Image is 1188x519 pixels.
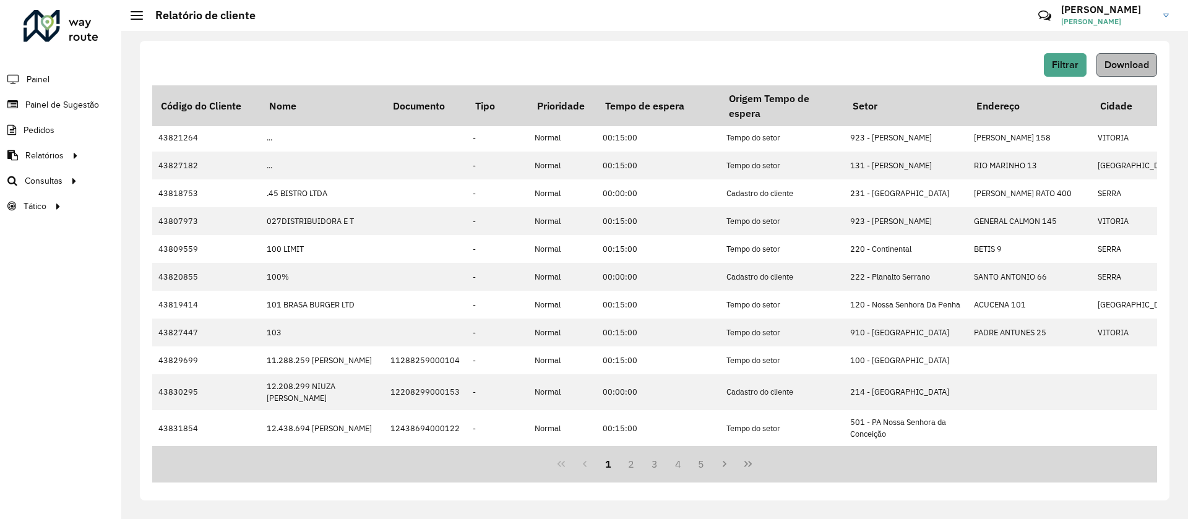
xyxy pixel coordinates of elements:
[467,263,528,291] td: -
[528,410,596,446] td: Normal
[25,98,99,111] span: Painel de Sugestão
[596,374,720,410] td: 00:00:00
[260,291,384,319] td: 101 BRASA BURGER LTD
[666,452,690,476] button: 4
[968,179,1091,207] td: [PERSON_NAME] RATO 400
[528,85,596,126] th: Prioridade
[596,179,720,207] td: 00:00:00
[968,291,1091,319] td: ACUCENA 101
[152,207,260,235] td: 43807973
[260,179,384,207] td: .45 BISTRO LTDA
[467,124,528,152] td: -
[260,346,384,374] td: 11.288.259 [PERSON_NAME]
[152,235,260,263] td: 43809559
[844,263,968,291] td: 222 - Planalto Serrano
[713,452,736,476] button: Next Page
[260,263,384,291] td: 100%
[467,207,528,235] td: -
[528,263,596,291] td: Normal
[720,124,844,152] td: Tempo do setor
[690,452,713,476] button: 5
[1096,53,1157,77] button: Download
[844,85,968,126] th: Setor
[143,9,256,22] h2: Relatório de cliente
[596,85,720,126] th: Tempo de espera
[528,207,596,235] td: Normal
[596,263,720,291] td: 00:00:00
[736,452,760,476] button: Last Page
[968,85,1091,126] th: Endereço
[844,410,968,446] td: 501 - PA Nossa Senhora da Conceição
[1052,59,1078,70] span: Filtrar
[968,263,1091,291] td: SANTO ANTONIO 66
[467,85,528,126] th: Tipo
[844,374,968,410] td: 214 - [GEOGRAPHIC_DATA]
[528,152,596,179] td: Normal
[467,374,528,410] td: -
[260,124,384,152] td: ...
[528,291,596,319] td: Normal
[596,346,720,374] td: 00:15:00
[152,291,260,319] td: 43819414
[260,235,384,263] td: 100 LIMIT
[596,410,720,446] td: 00:15:00
[260,410,384,446] td: 12.438.694 [PERSON_NAME]
[467,346,528,374] td: -
[596,319,720,346] td: 00:15:00
[152,179,260,207] td: 43818753
[467,291,528,319] td: -
[467,319,528,346] td: -
[384,410,467,446] td: 12438694000122
[720,85,844,126] th: Origem Tempo de espera
[528,374,596,410] td: Normal
[467,179,528,207] td: -
[596,124,720,152] td: 00:15:00
[528,124,596,152] td: Normal
[1031,2,1058,29] a: Contato Rápido
[968,124,1091,152] td: [PERSON_NAME] 158
[720,263,844,291] td: Cadastro do cliente
[260,319,384,346] td: 103
[25,174,62,187] span: Consultas
[260,85,384,126] th: Nome
[528,235,596,263] td: Normal
[152,85,260,126] th: Código do Cliente
[1044,53,1087,77] button: Filtrar
[720,179,844,207] td: Cadastro do cliente
[968,235,1091,263] td: BETIS 9
[968,207,1091,235] td: GENERAL CALMON 145
[844,152,968,179] td: 131 - [PERSON_NAME]
[844,346,968,374] td: 100 - [GEOGRAPHIC_DATA]
[720,152,844,179] td: Tempo do setor
[844,124,968,152] td: 923 - [PERSON_NAME]
[152,374,260,410] td: 43830295
[467,410,528,446] td: -
[384,346,467,374] td: 11288259000104
[467,235,528,263] td: -
[467,152,528,179] td: -
[152,124,260,152] td: 43821264
[844,291,968,319] td: 120 - Nossa Senhora Da Penha
[844,179,968,207] td: 231 - [GEOGRAPHIC_DATA]
[260,152,384,179] td: ...
[384,85,467,126] th: Documento
[720,291,844,319] td: Tempo do setor
[968,152,1091,179] td: RIO MARINHO 13
[1061,4,1154,15] h3: [PERSON_NAME]
[25,149,64,162] span: Relatórios
[643,452,666,476] button: 3
[596,452,620,476] button: 1
[844,207,968,235] td: 923 - [PERSON_NAME]
[384,374,467,410] td: 12208299000153
[720,410,844,446] td: Tempo do setor
[152,410,260,446] td: 43831854
[720,346,844,374] td: Tempo do setor
[968,319,1091,346] td: PADRE ANTUNES 25
[844,235,968,263] td: 220 - Continental
[720,207,844,235] td: Tempo do setor
[27,73,49,86] span: Painel
[596,235,720,263] td: 00:15:00
[152,319,260,346] td: 43827447
[528,319,596,346] td: Normal
[260,374,384,410] td: 12.208.299 NIUZA [PERSON_NAME]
